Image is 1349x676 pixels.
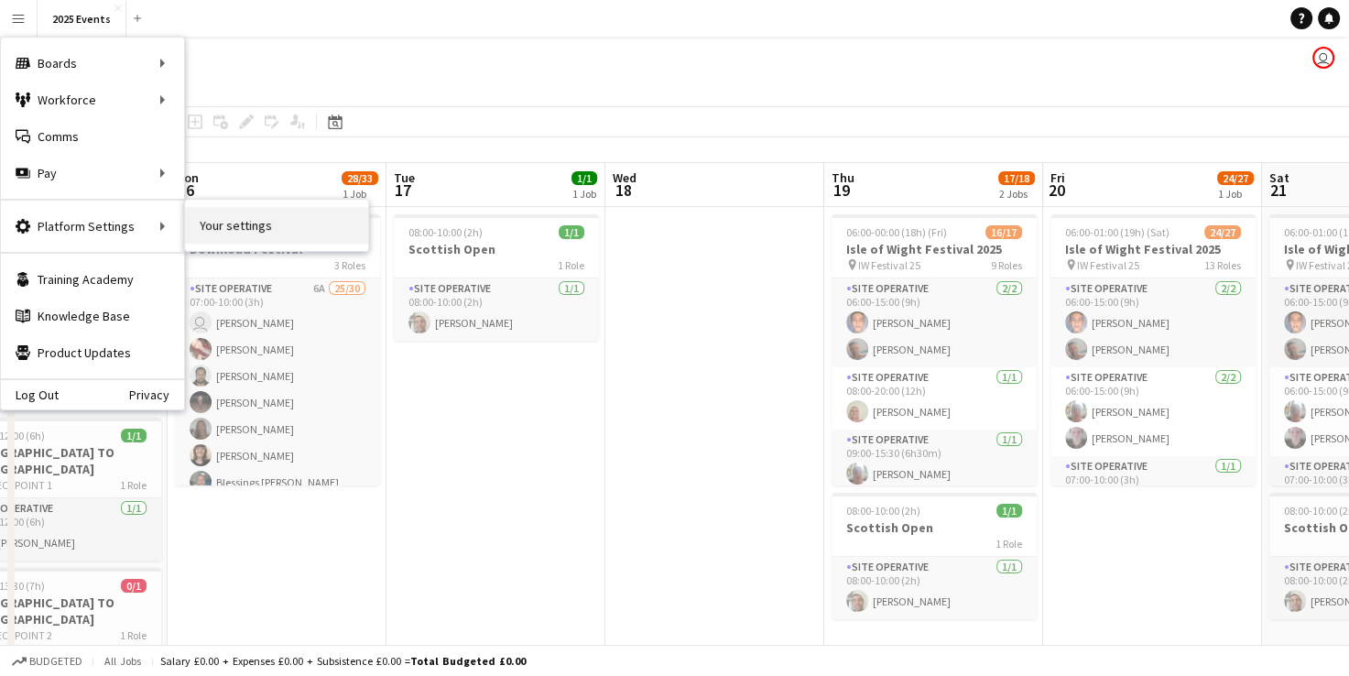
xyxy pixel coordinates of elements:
[410,654,526,668] span: Total Budgeted £0.00
[1,208,184,245] div: Platform Settings
[998,171,1035,185] span: 17/18
[1,298,184,334] a: Knowledge Base
[832,557,1037,619] app-card-role: Site Operative1/108:00-10:00 (2h)[PERSON_NAME]
[185,207,368,244] a: Your settings
[1,387,59,402] a: Log Out
[1217,171,1254,185] span: 24/27
[559,225,584,239] span: 1/1
[985,225,1022,239] span: 16/17
[408,225,483,239] span: 08:00-10:00 (2h)
[832,493,1037,619] app-job-card: 08:00-10:00 (2h)1/1Scottish Open1 RoleSite Operative1/108:00-10:00 (2h)[PERSON_NAME]
[829,180,854,201] span: 19
[394,278,599,341] app-card-role: Site Operative1/108:00-10:00 (2h)[PERSON_NAME]
[1,155,184,191] div: Pay
[342,171,378,185] span: 28/33
[343,187,377,201] div: 1 Job
[394,169,415,186] span: Tue
[1218,187,1253,201] div: 1 Job
[558,258,584,272] span: 1 Role
[1050,367,1256,456] app-card-role: Site Operative2/206:00-15:00 (9h)[PERSON_NAME][PERSON_NAME]
[832,169,854,186] span: Thu
[832,430,1037,492] app-card-role: Site Operative1/109:00-15:30 (6h30m)[PERSON_NAME]
[1048,180,1065,201] span: 20
[1077,258,1139,272] span: IW Festival 25
[29,655,82,668] span: Budgeted
[832,241,1037,257] h3: Isle of Wight Festival 2025
[121,429,147,442] span: 1/1
[995,537,1022,551] span: 1 Role
[9,651,85,671] button: Budgeted
[610,180,636,201] span: 18
[38,1,126,37] button: 2025 Events
[996,504,1022,518] span: 1/1
[1204,225,1241,239] span: 24/27
[1050,456,1256,518] app-card-role: Site Operative1/107:00-10:00 (3h)
[1050,214,1256,485] app-job-card: 06:00-01:00 (19h) (Sat)24/27Isle of Wight Festival 2025 IW Festival 2513 RolesSite Operative2/206...
[858,258,920,272] span: IW Festival 25
[129,387,184,402] a: Privacy
[571,171,597,185] span: 1/1
[846,504,920,518] span: 08:00-10:00 (2h)
[846,225,947,239] span: 06:00-00:00 (18h) (Fri)
[160,654,526,668] div: Salary £0.00 + Expenses £0.00 + Subsistence £0.00 =
[1204,258,1241,272] span: 13 Roles
[121,579,147,593] span: 0/1
[1050,278,1256,367] app-card-role: Site Operative2/206:00-15:00 (9h)[PERSON_NAME][PERSON_NAME]
[120,628,147,642] span: 1 Role
[613,169,636,186] span: Wed
[394,241,599,257] h3: Scottish Open
[832,278,1037,367] app-card-role: Site Operative2/206:00-15:00 (9h)[PERSON_NAME][PERSON_NAME]
[394,214,599,341] app-job-card: 08:00-10:00 (2h)1/1Scottish Open1 RoleSite Operative1/108:00-10:00 (2h)[PERSON_NAME]
[1,82,184,118] div: Workforce
[1269,169,1289,186] span: Sat
[1065,225,1169,239] span: 06:00-01:00 (19h) (Sat)
[832,519,1037,536] h3: Scottish Open
[1,261,184,298] a: Training Academy
[1312,47,1334,69] app-user-avatar: Olivia Gill
[832,214,1037,485] app-job-card: 06:00-00:00 (18h) (Fri)16/17Isle of Wight Festival 2025 IW Festival 259 RolesSite Operative2/206:...
[1,334,184,371] a: Product Updates
[572,187,596,201] div: 1 Job
[991,258,1022,272] span: 9 Roles
[1,45,184,82] div: Boards
[1050,169,1065,186] span: Fri
[120,478,147,492] span: 1 Role
[999,187,1034,201] div: 2 Jobs
[1,118,184,155] a: Comms
[175,169,199,186] span: Mon
[1267,180,1289,201] span: 21
[172,180,199,201] span: 16
[832,367,1037,430] app-card-role: Site Operative1/108:00-20:00 (12h)[PERSON_NAME]
[334,258,365,272] span: 3 Roles
[175,214,380,485] app-job-card: 07:00-23:00 (16h)28/33Download Festival3 RolesSite Operative6A25/3007:00-10:00 (3h) [PERSON_NAME]...
[101,654,145,668] span: All jobs
[1050,241,1256,257] h3: Isle of Wight Festival 2025
[391,180,415,201] span: 17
